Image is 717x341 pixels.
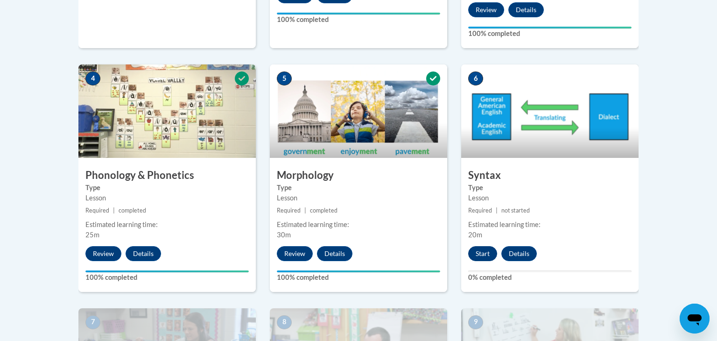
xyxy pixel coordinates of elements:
iframe: Button to launch messaging window [680,304,710,334]
label: 100% completed [277,14,440,25]
span: 6 [468,71,483,85]
h3: Phonology & Phonetics [78,168,256,183]
span: | [496,207,498,214]
label: 100% completed [85,272,249,283]
span: completed [310,207,337,214]
div: Your progress [277,13,440,14]
span: 5 [277,71,292,85]
label: 0% completed [468,272,632,283]
img: Course Image [461,64,639,158]
img: Course Image [78,64,256,158]
div: Estimated learning time: [277,220,440,230]
label: Type [85,183,249,193]
button: Details [501,246,537,261]
div: Estimated learning time: [468,220,632,230]
h3: Morphology [270,168,447,183]
button: Details [126,246,161,261]
img: Course Image [270,64,447,158]
h3: Syntax [461,168,639,183]
div: Lesson [277,193,440,203]
button: Review [468,2,504,17]
button: Review [85,246,121,261]
div: Lesson [85,193,249,203]
label: Type [468,183,632,193]
span: Required [277,207,301,214]
span: 25m [85,231,99,239]
button: Start [468,246,497,261]
div: Your progress [277,270,440,272]
label: 100% completed [468,28,632,39]
button: Review [277,246,313,261]
span: not started [501,207,530,214]
span: 7 [85,315,100,329]
span: 8 [277,315,292,329]
label: Type [277,183,440,193]
div: Your progress [85,270,249,272]
button: Details [317,246,352,261]
span: | [304,207,306,214]
div: Your progress [468,27,632,28]
span: 9 [468,315,483,329]
span: | [113,207,115,214]
span: completed [119,207,146,214]
span: 20m [468,231,482,239]
div: Lesson [468,193,632,203]
span: 4 [85,71,100,85]
span: 30m [277,231,291,239]
div: Estimated learning time: [85,220,249,230]
button: Details [508,2,544,17]
span: Required [468,207,492,214]
span: Required [85,207,109,214]
label: 100% completed [277,272,440,283]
